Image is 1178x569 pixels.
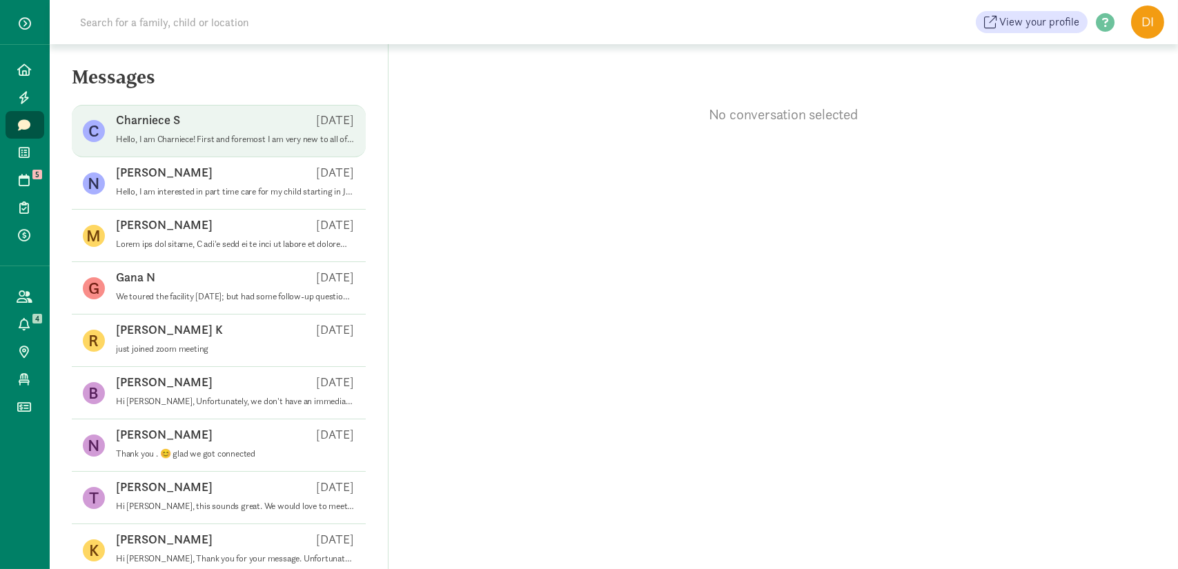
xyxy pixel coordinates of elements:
[83,120,105,142] figure: C
[317,269,355,286] p: [DATE]
[317,479,355,495] p: [DATE]
[116,321,223,338] p: [PERSON_NAME] K
[116,501,355,512] p: Hi [PERSON_NAME], this sounds great. We would love to meet [PERSON_NAME], so we are happy to have...
[317,374,355,390] p: [DATE]
[116,112,180,128] p: Charniece S
[116,426,213,443] p: [PERSON_NAME]
[83,435,105,457] figure: N
[116,531,213,548] p: [PERSON_NAME]
[116,448,355,459] p: Thank you . 😊 glad we got connected
[116,553,355,564] p: Hi [PERSON_NAME], Thank you for your message. Unfortunately, we offer full time care (rates) only...
[976,11,1088,33] a: View your profile
[6,310,44,338] a: 4
[32,314,42,323] span: 4
[83,225,105,247] figure: M
[116,479,213,495] p: [PERSON_NAME]
[83,172,105,194] figure: N
[116,343,355,355] p: just joined zoom meeting
[83,487,105,509] figure: T
[317,426,355,443] p: [DATE]
[317,164,355,181] p: [DATE]
[72,8,459,36] input: Search for a family, child or location
[116,396,355,407] p: Hi [PERSON_NAME], Unfortunately, we don't have an immediate opening for that age group, but we do...
[116,374,213,390] p: [PERSON_NAME]
[317,217,355,233] p: [DATE]
[116,217,213,233] p: [PERSON_NAME]
[83,382,105,404] figure: B
[116,269,155,286] p: Gana N
[317,531,355,548] p: [DATE]
[116,291,355,302] p: We toured the facility [DATE]; but had some follow-up questions. We hope someone can answer the q...
[999,14,1079,30] span: View your profile
[116,239,355,250] p: Lorem ips dol sitame, C adi'e sedd ei te inci ut labore et dolorem aliquae adminimv quisnost. Ex ...
[83,330,105,352] figure: R
[116,134,355,145] p: Hello, I am Charniece! First and foremost I am very new to all of this so I’m not as well versed....
[116,186,355,197] p: Hello, I am interested in part time care for my child starting in January. Is this something you ...
[317,112,355,128] p: [DATE]
[32,170,42,179] span: 5
[6,166,44,194] a: 5
[317,321,355,338] p: [DATE]
[50,66,388,99] h5: Messages
[116,164,213,181] p: [PERSON_NAME]
[83,539,105,561] figure: K
[83,277,105,299] figure: G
